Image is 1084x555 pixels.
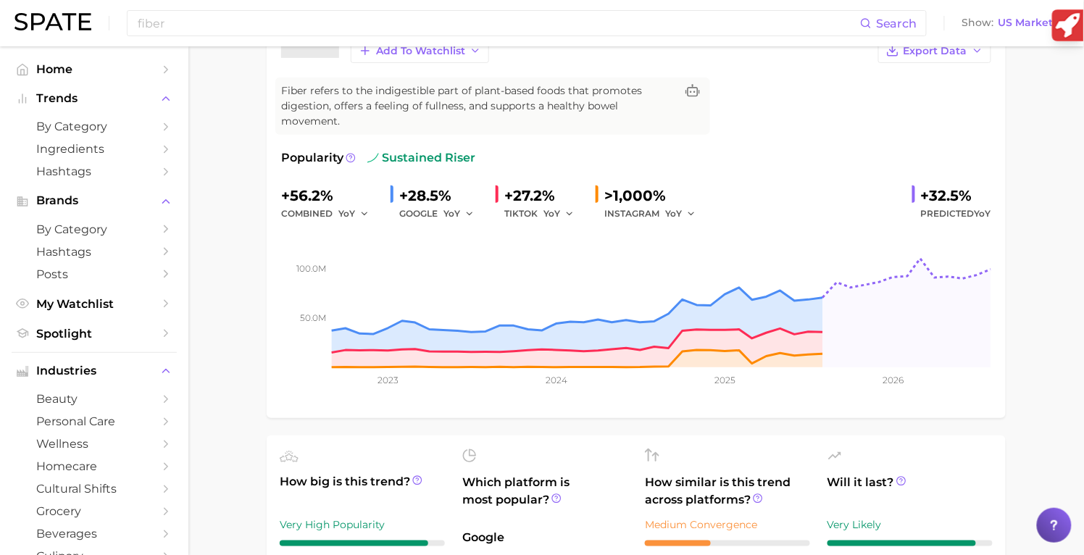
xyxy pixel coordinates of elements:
[399,184,484,207] div: +28.5%
[36,194,152,207] span: Brands
[14,13,91,30] img: SPATE
[12,522,177,545] a: beverages
[36,504,152,518] span: grocery
[12,455,177,477] a: homecare
[645,516,810,533] div: Medium Convergence
[338,207,355,220] span: YoY
[376,45,465,57] span: Add to Watchlist
[367,149,475,167] span: sustained riser
[12,500,177,522] a: grocery
[351,38,489,63] button: Add to Watchlist
[36,164,152,178] span: Hashtags
[12,433,177,455] a: wellness
[904,45,967,57] span: Export Data
[883,375,904,385] tspan: 2026
[36,120,152,133] span: by Category
[36,482,152,496] span: cultural shifts
[827,516,993,533] div: Very Likely
[543,207,560,220] span: YoY
[281,205,379,222] div: combined
[36,62,152,76] span: Home
[12,410,177,433] a: personal care
[378,375,399,385] tspan: 2023
[714,375,735,385] tspan: 2025
[280,516,445,533] div: Very High Popularity
[975,208,991,219] span: YoY
[12,88,177,109] button: Trends
[338,205,370,222] button: YoY
[280,473,445,509] span: How big is this trend?
[665,207,682,220] span: YoY
[959,14,1073,33] button: ShowUS Market
[12,322,177,345] a: Spotlight
[12,241,177,263] a: Hashtags
[281,149,343,167] span: Popularity
[645,474,810,509] span: How similar is this trend across platforms?
[12,360,177,382] button: Industries
[36,142,152,156] span: Ingredients
[12,218,177,241] a: by Category
[543,205,575,222] button: YoY
[281,184,379,207] div: +56.2%
[12,293,177,315] a: My Watchlist
[962,19,994,27] span: Show
[36,92,152,105] span: Trends
[12,138,177,160] a: Ingredients
[36,327,152,341] span: Spotlight
[36,267,152,281] span: Posts
[12,115,177,138] a: by Category
[12,190,177,212] button: Brands
[462,474,628,522] span: Which platform is most popular?
[546,375,567,385] tspan: 2024
[36,414,152,428] span: personal care
[12,388,177,410] a: beauty
[998,19,1054,27] span: US Market
[443,205,475,222] button: YoY
[645,541,810,546] div: 4 / 10
[504,205,584,222] div: TIKTOK
[36,245,152,259] span: Hashtags
[399,205,484,222] div: GOOGLE
[281,83,675,129] span: Fiber refers to the indigestible part of plant-based foods that promotes digestion, offers a feel...
[36,527,152,541] span: beverages
[280,541,445,546] div: 9 / 10
[12,58,177,80] a: Home
[921,205,991,222] span: Predicted
[604,187,666,204] span: >1,000%
[443,207,460,220] span: YoY
[878,38,991,63] button: Export Data
[504,184,584,207] div: +27.2%
[921,184,991,207] div: +32.5%
[136,11,860,36] input: Search here for a brand, industry, or ingredient
[827,541,993,546] div: 9 / 10
[367,152,379,164] img: sustained riser
[36,297,152,311] span: My Watchlist
[36,222,152,236] span: by Category
[36,437,152,451] span: wellness
[876,17,917,30] span: Search
[827,474,993,509] span: Will it last?
[665,205,696,222] button: YoY
[12,160,177,183] a: Hashtags
[12,263,177,285] a: Posts
[462,529,628,546] span: Google
[12,477,177,500] a: cultural shifts
[604,205,706,222] div: INSTAGRAM
[36,392,152,406] span: beauty
[36,364,152,377] span: Industries
[36,459,152,473] span: homecare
